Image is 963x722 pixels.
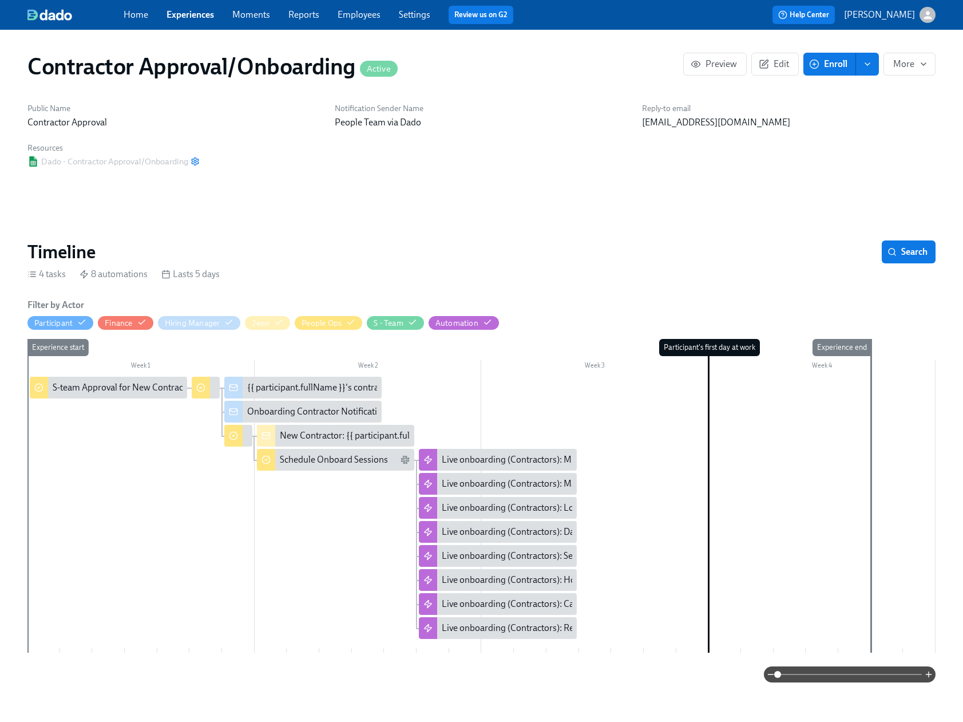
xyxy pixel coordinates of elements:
button: Enroll [803,53,856,76]
button: Participant [27,316,93,330]
div: 4 tasks [27,268,66,281]
h6: Public Name [27,103,321,114]
div: 8 automations [80,268,148,281]
h6: Resources [27,143,200,153]
div: Schedule Onboard Sessions [280,453,388,466]
div: {{ participant.fullName }} Approval [215,381,350,394]
div: Live onboarding (Contractors): Mission Vision Values Q&A [442,453,668,466]
p: [EMAIL_ADDRESS][DOMAIN_NAME] [642,116,936,129]
div: {{ participant.fullName }} Approval [192,377,220,399]
div: Hide Participant [34,318,73,329]
div: Live onboarding (Contractors): Security + Privacy Q&A [442,550,653,562]
div: Live onboarding (Contractors): Longer Term Product Direction Q&A [419,497,576,519]
div: Live onboarding (Contractors): Marketing Strategy Q&A [419,473,576,495]
div: Onboarding Contractor Notification [224,401,382,423]
svg: Slack [401,455,410,464]
button: People Ops [295,316,362,330]
span: Search [890,246,928,258]
span: Enroll [811,58,847,70]
div: Live onboarding (Contractors): How We Hire [442,574,616,586]
a: Settings [399,9,430,20]
div: S-team Approval for New Contractor Request [53,381,228,394]
h6: Notification Sender Name [335,103,628,114]
div: Live onboarding (Contractors): Mission Vision Values Q&A [419,449,576,471]
div: Hide Finance [105,318,132,329]
a: dado [27,9,124,21]
h1: Contractor Approval/Onboarding [27,53,398,80]
div: Live onboarding (Contractors): Security + Privacy Q&A [419,545,576,567]
div: Experience end [813,339,871,356]
div: Live onboarding (Contractors): Longer Term Product Direction Q&A [442,502,707,514]
div: Live onboarding (Contractors): How We Hire [419,569,576,591]
div: {{ participant.fullName }}'s contract was not approved [247,381,457,394]
button: Search [882,240,936,263]
div: Experience start [27,339,89,356]
h6: Filter by Actor [27,299,84,311]
div: Week 4 [708,360,936,374]
p: Contractor Approval [27,116,321,129]
h2: Timeline [27,240,96,263]
div: Hide S - Team [374,318,403,329]
button: [PERSON_NAME] [844,7,936,23]
a: Home [124,9,148,20]
div: Week 1 [27,360,255,374]
div: New Contractor: {{ participant.fullName }} is joining [257,425,414,447]
img: dado [27,9,72,21]
a: Moments [232,9,270,20]
div: Hide People Ops [302,318,342,329]
div: Onboarding Contractor Notification [247,405,387,418]
a: Review us on G2 [454,9,508,21]
button: Review us on G2 [449,6,513,24]
div: Live onboarding (Contractors): Data Science [442,526,613,538]
div: Week 2 [255,360,482,374]
span: Preview [693,58,737,70]
button: Jenn [245,316,290,330]
a: Employees [338,9,381,20]
div: Live onboarding (Contractors): Candor & Feedback [419,593,576,615]
button: Preview [683,53,747,76]
div: {{ participant.fullName }}'s contract was not approved [224,377,382,399]
button: S - Team [367,316,424,330]
button: Help Center [772,6,835,24]
button: Hiring Manager [158,316,241,330]
button: Automation [429,316,499,330]
span: Edit [761,58,789,70]
button: Edit [751,53,799,76]
div: Hide Jenn [252,318,270,329]
span: Help Center [778,9,829,21]
button: More [883,53,936,76]
span: Active [360,65,398,73]
div: Live onboarding (Contractors): Marketing Strategy Q&A [442,478,659,490]
div: Participant's first day at work [659,339,760,356]
div: Onboard {{ participant.fullName }} As a Contractor [224,425,252,447]
p: [PERSON_NAME] [844,9,915,21]
div: Lasts 5 days [161,268,220,281]
div: S-team Approval for New Contractor Request [30,377,187,399]
div: Onboard {{ participant.fullName }} As a Contractor [247,429,445,442]
h6: Reply-to email [642,103,936,114]
a: Experiences [167,9,214,20]
div: Schedule Onboard Sessions [257,449,414,471]
div: Live onboarding (Contractors): Data Science [419,521,576,543]
div: Live onboarding (Contractors): Candor & Feedback [442,598,641,610]
p: People Team via Dado [335,116,628,129]
div: Live onboarding (Contractors): Revenue [442,622,597,634]
div: Hide Hiring Manager [165,318,220,329]
a: Reports [288,9,319,20]
div: New Contractor: {{ participant.fullName }} is joining [280,429,482,442]
div: Hide Automation [435,318,478,329]
button: Finance [98,316,153,330]
div: Week 3 [481,360,708,374]
span: More [893,58,926,70]
button: enroll [856,53,879,76]
div: Live onboarding (Contractors): Revenue [419,617,576,639]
